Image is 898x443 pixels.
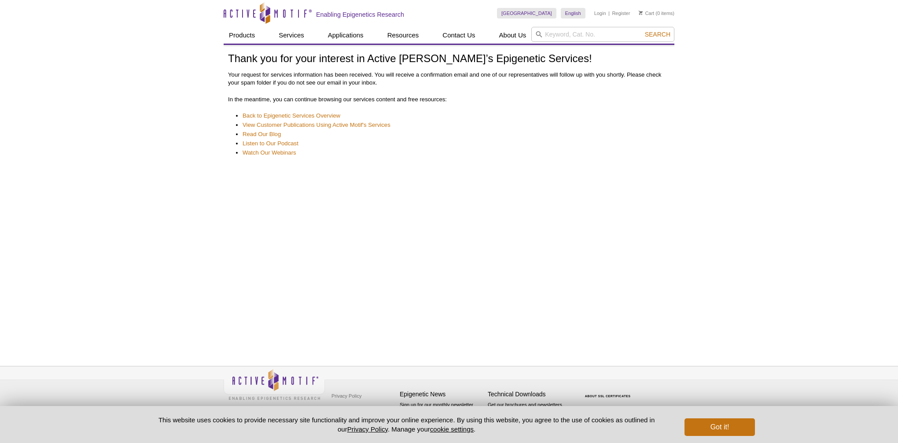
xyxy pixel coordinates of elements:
[488,391,571,398] h4: Technical Downloads
[316,11,404,18] h2: Enabling Epigenetics Research
[639,10,654,16] a: Cart
[400,391,483,398] h4: Epigenetic News
[323,27,369,44] a: Applications
[243,112,340,120] a: Back to Epigenetic Services Overview
[228,53,670,66] h1: Thank you for your interest in Active [PERSON_NAME]’s Epigenetic Services!
[645,31,670,38] span: Search
[347,425,388,433] a: Privacy Policy
[430,425,474,433] button: cookie settings
[685,418,755,436] button: Got it!
[243,121,390,129] a: View Customer Publications Using Active Motif's Services
[488,401,571,424] p: Get our brochures and newsletters, or request them by mail.
[143,415,670,434] p: This website uses cookies to provide necessary site functionality and improve your online experie...
[494,27,532,44] a: About Us
[608,8,610,18] li: |
[585,395,631,398] a: ABOUT SSL CERTIFICATES
[243,149,296,157] a: Watch Our Webinars
[437,27,480,44] a: Contact Us
[224,27,260,44] a: Products
[329,389,364,402] a: Privacy Policy
[612,10,630,16] a: Register
[639,11,643,15] img: Your Cart
[576,382,642,401] table: Click to Verify - This site chose Symantec SSL for secure e-commerce and confidential communicati...
[243,130,281,138] a: Read Our Blog
[228,71,670,87] p: Your request for services information has been received. You will receive a confirmation email an...
[561,8,585,18] a: English
[594,10,606,16] a: Login
[228,96,670,103] p: In the meantime, you can continue browsing our services content and free resources:
[531,27,674,42] input: Keyword, Cat. No.
[382,27,424,44] a: Resources
[400,401,483,431] p: Sign up for our monthly newsletter highlighting recent publications in the field of epigenetics.
[224,366,325,402] img: Active Motif,
[243,140,298,148] a: Listen to Our Podcast
[639,8,674,18] li: (0 items)
[642,30,673,38] button: Search
[273,27,309,44] a: Services
[497,8,556,18] a: [GEOGRAPHIC_DATA]
[329,402,375,416] a: Terms & Conditions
